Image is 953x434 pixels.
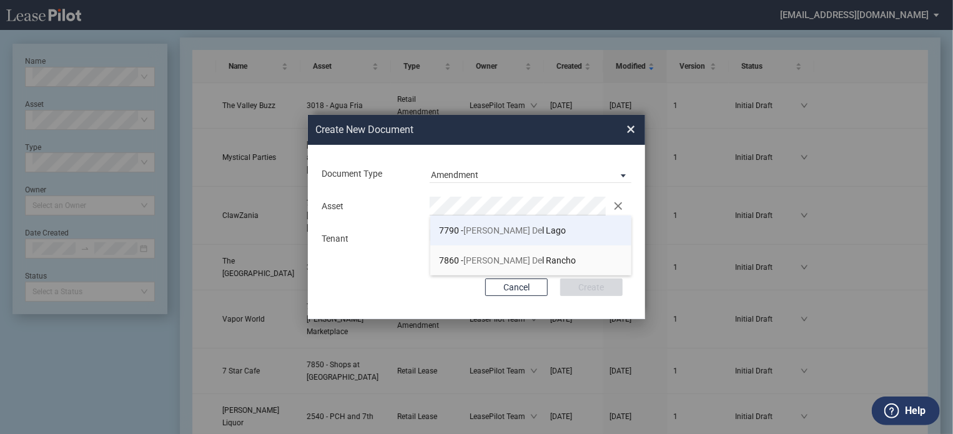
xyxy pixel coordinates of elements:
div: Document Type [314,168,422,180]
button: Cancel [485,279,548,296]
div: Asset [314,200,422,213]
button: Create [560,279,623,296]
div: Tenant [314,233,422,245]
span: 7860 - l Rancho [440,255,576,265]
span: 7790 - l Lago [440,225,566,235]
span: × [626,119,635,139]
span: [PERSON_NAME] De [464,225,543,235]
label: Help [905,403,926,419]
span: [PERSON_NAME] De [464,255,543,265]
md-dialog: Create New ... [308,115,645,320]
li: 7860 -[PERSON_NAME] Del Rancho [430,245,632,275]
li: 7790 -[PERSON_NAME] Del Lago [430,215,632,245]
div: Amendment [431,170,478,180]
h2: Create New Document [315,123,581,137]
md-select: Document Type: Amendment [430,164,631,183]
